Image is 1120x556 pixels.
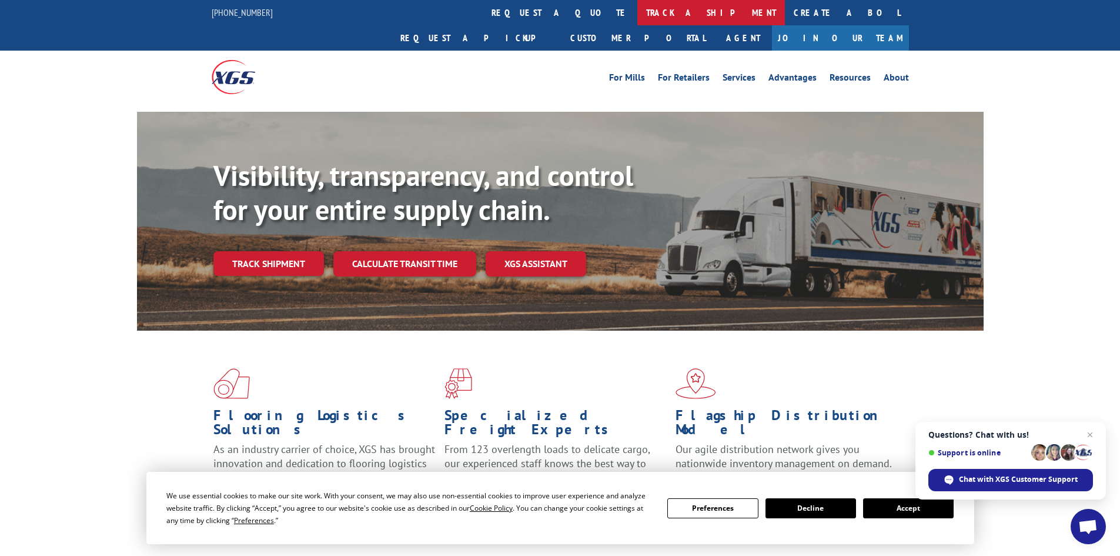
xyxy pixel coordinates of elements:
[1071,509,1106,544] a: Open chat
[714,25,772,51] a: Agent
[470,503,513,513] span: Cookie Policy
[658,73,710,86] a: For Retailers
[609,73,645,86] a: For Mills
[561,25,714,51] a: Customer Portal
[667,498,758,518] button: Preferences
[723,73,755,86] a: Services
[959,474,1078,485] span: Chat with XGS Customer Support
[213,157,633,228] b: Visibility, transparency, and control for your entire supply chain.
[444,408,667,442] h1: Specialized Freight Experts
[234,515,274,525] span: Preferences
[772,25,909,51] a: Join Our Team
[676,368,716,399] img: xgs-icon-flagship-distribution-model-red
[213,251,324,276] a: Track shipment
[830,73,871,86] a: Resources
[146,472,974,544] div: Cookie Consent Prompt
[768,73,817,86] a: Advantages
[166,490,653,527] div: We use essential cookies to make our site work. With your consent, we may also use non-essential ...
[676,442,892,470] span: Our agile distribution network gives you nationwide inventory management on demand.
[765,498,856,518] button: Decline
[928,448,1027,457] span: Support is online
[213,442,435,484] span: As an industry carrier of choice, XGS has brought innovation and dedication to flooring logistics...
[486,251,586,277] a: XGS ASSISTANT
[213,408,436,442] h1: Flooring Logistics Solutions
[884,73,909,86] a: About
[863,498,954,518] button: Accept
[444,442,667,495] p: From 123 overlength loads to delicate cargo, our experienced staff knows the best way to move you...
[212,6,273,18] a: [PHONE_NUMBER]
[928,430,1093,440] span: Questions? Chat with us!
[444,368,472,399] img: xgs-icon-focused-on-flooring-red
[928,469,1093,491] span: Chat with XGS Customer Support
[392,25,561,51] a: Request a pickup
[333,251,476,277] a: Calculate transit time
[213,368,250,399] img: xgs-icon-total-supply-chain-intelligence-red
[676,408,898,442] h1: Flagship Distribution Model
